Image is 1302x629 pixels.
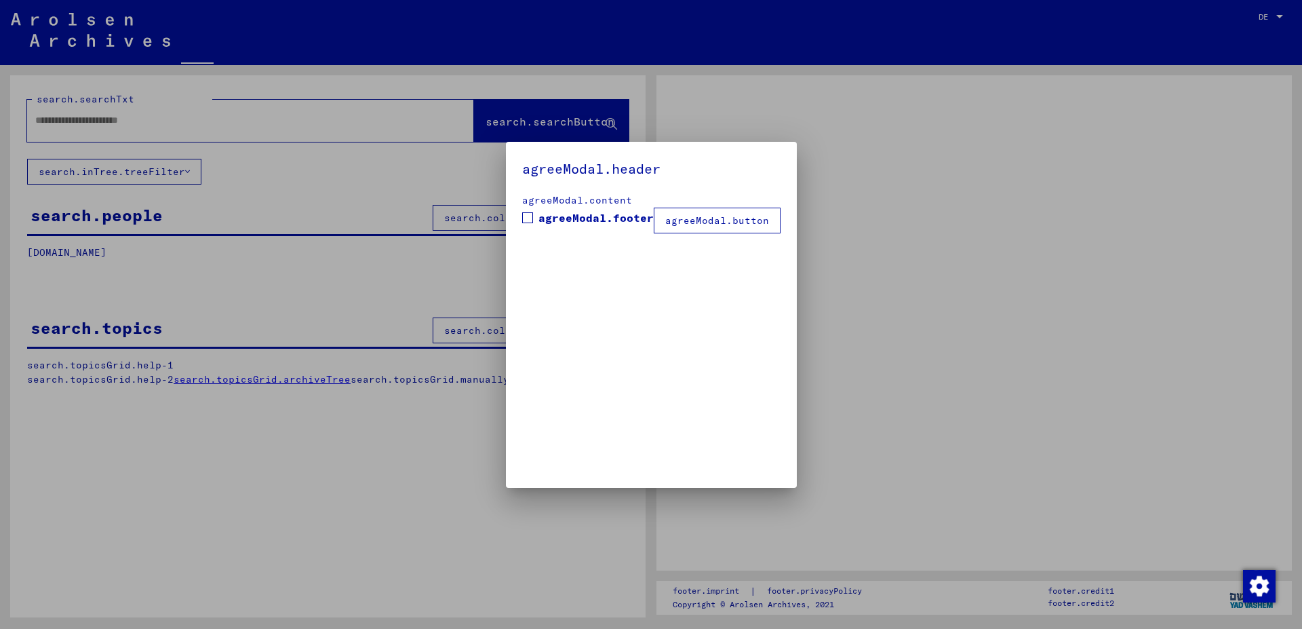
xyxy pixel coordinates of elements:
[654,208,781,233] button: agreeModal.button
[1243,570,1276,603] img: Zustimmung ändern
[522,158,781,180] h5: agreeModal.header
[522,193,781,208] div: agreeModal.content
[538,210,654,226] span: agreeModal.footer
[1242,569,1275,602] div: Zustimmung ändern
